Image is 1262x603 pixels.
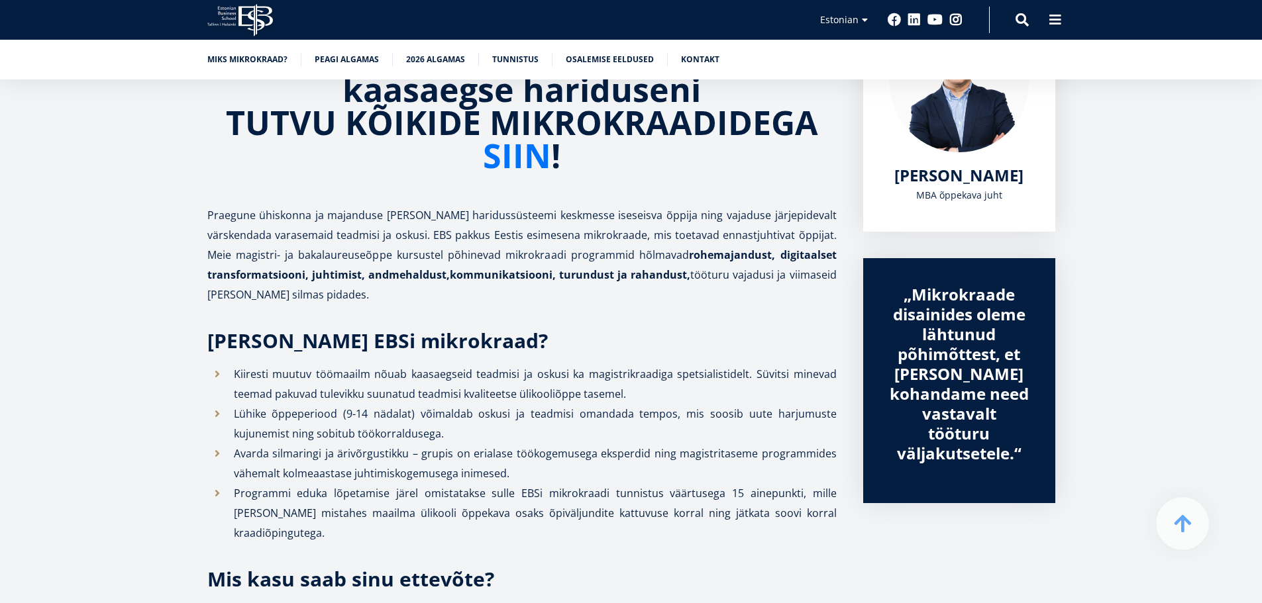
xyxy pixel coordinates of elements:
[908,13,921,26] a: Linkedin
[207,53,288,66] a: Miks mikrokraad?
[207,205,837,304] p: Praegune ühiskonna ja majanduse [PERSON_NAME] haridussüsteemi keskmesse iseseisva õppija ning vaj...
[315,53,379,66] a: Peagi algamas
[207,443,837,483] li: Avarda silmaringi ja ärivõrgustikku – grupis on erialase töökogemusega eksperdid ning magistritas...
[566,53,654,66] a: Osalemise eeldused
[949,13,963,26] a: Instagram
[450,267,690,282] strong: kommunikatsiooni, turundust ja rahandust,
[492,53,539,66] a: Tunnistus
[207,327,548,354] strong: [PERSON_NAME] EBSi mikrokraad?
[890,185,1029,205] div: MBA õppekava juht
[234,364,837,404] p: Kiiresti muutuv töömaailm nõuab kaasaegseid teadmisi ja oskusi ka magistrikraadiga spetsialistide...
[207,483,837,543] li: Programmi eduka lõpetamise järel omistatakse sulle EBSi mikrokraadi tunnistus väärtusega 15 ainep...
[207,404,837,443] li: Lühike õppeperiood (9-14 nädalat) võimaldab oskusi ja teadmisi omandada tempos, mis soosib uute h...
[894,165,1024,185] a: [PERSON_NAME]
[483,139,551,172] a: SIIN
[927,13,943,26] a: Youtube
[226,34,818,178] strong: sinu tee kaasaegse hariduseni TUTVU KÕIKIDE MIKROKRAADIDEGA !
[888,13,901,26] a: Facebook
[681,53,719,66] a: Kontakt
[406,53,465,66] a: 2026 algamas
[890,13,1029,152] img: Marko Rillo
[207,565,494,592] strong: Mis kasu saab sinu ettevõte?
[890,285,1029,463] div: „Mikrokraade disainides oleme lähtunud põhimõttest, et [PERSON_NAME] kohandame need vastavalt töö...
[894,164,1024,186] span: [PERSON_NAME]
